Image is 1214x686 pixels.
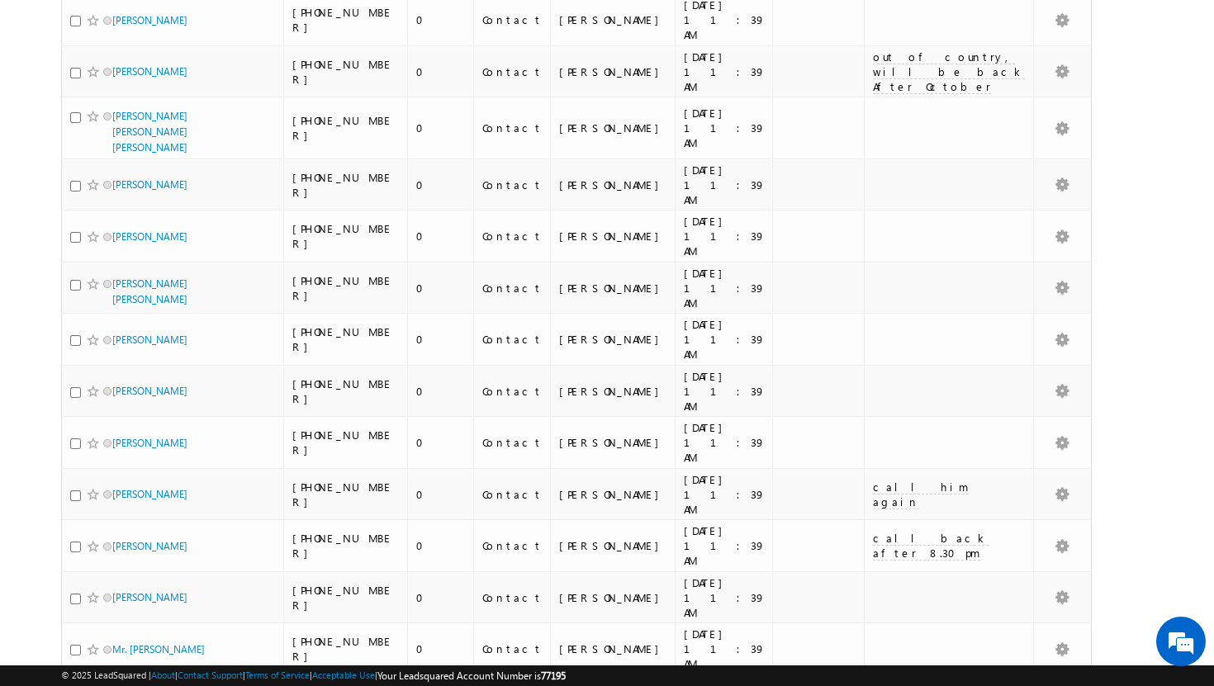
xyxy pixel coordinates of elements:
[21,153,301,494] textarea: Type your message and hit 'Enter'
[416,590,466,605] div: 0
[684,106,766,150] div: [DATE] 11:39 AM
[559,177,667,192] div: [PERSON_NAME]
[684,420,766,465] div: [DATE] 11:39 AM
[178,669,243,680] a: Contact Support
[482,384,543,399] div: Contact
[416,281,466,296] div: 0
[482,641,543,656] div: Contact
[416,64,466,79] div: 0
[873,480,969,509] span: call him again
[292,273,400,303] div: [PHONE_NUMBER]
[482,281,543,296] div: Contact
[559,590,667,605] div: [PERSON_NAME]
[541,669,566,682] span: 77195
[292,57,400,87] div: [PHONE_NUMBER]
[873,50,1025,93] span: out of country, will be back After October
[245,669,310,680] a: Terms of Service
[112,14,187,26] a: [PERSON_NAME]
[28,87,69,108] img: d_60004797649_company_0_60004797649
[559,229,667,244] div: [PERSON_NAME]
[684,369,766,414] div: [DATE] 11:39 AM
[112,65,187,78] a: [PERSON_NAME]
[684,523,766,568] div: [DATE] 11:39 AM
[416,487,466,502] div: 0
[684,627,766,671] div: [DATE] 11:39 AM
[112,437,187,449] a: [PERSON_NAME]
[86,87,277,108] div: Chat with us now
[684,472,766,517] div: [DATE] 11:39 AM
[482,229,543,244] div: Contact
[271,8,311,48] div: Minimize live chat window
[377,669,566,682] span: Your Leadsquared Account Number is
[112,591,187,603] a: [PERSON_NAME]
[292,634,400,664] div: [PHONE_NUMBER]
[559,121,667,135] div: [PERSON_NAME]
[112,643,205,655] a: Mr. [PERSON_NAME]
[292,5,400,35] div: [PHONE_NUMBER]
[559,12,667,27] div: [PERSON_NAME]
[684,575,766,620] div: [DATE] 11:39 AM
[112,385,187,397] a: [PERSON_NAME]
[151,669,175,680] a: About
[482,64,543,79] div: Contact
[684,50,766,94] div: [DATE] 11:39 AM
[482,538,543,553] div: Contact
[482,332,543,347] div: Contact
[559,435,667,450] div: [PERSON_NAME]
[416,177,466,192] div: 0
[684,266,766,310] div: [DATE] 11:39 AM
[292,170,400,200] div: [PHONE_NUMBER]
[112,277,187,305] a: [PERSON_NAME] [PERSON_NAME]
[312,669,375,680] a: Acceptable Use
[292,324,400,354] div: [PHONE_NUMBER]
[559,332,667,347] div: [PERSON_NAME]
[61,668,566,684] span: © 2025 LeadSquared | | | | |
[873,531,989,560] span: call back after 8.30pm
[292,428,400,457] div: [PHONE_NUMBER]
[684,317,766,362] div: [DATE] 11:39 AM
[416,229,466,244] div: 0
[112,110,187,154] a: [PERSON_NAME] [PERSON_NAME] [PERSON_NAME]
[225,509,300,531] em: Start Chat
[416,435,466,450] div: 0
[482,177,543,192] div: Contact
[416,384,466,399] div: 0
[559,281,667,296] div: [PERSON_NAME]
[684,214,766,258] div: [DATE] 11:39 AM
[482,12,543,27] div: Contact
[292,376,400,406] div: [PHONE_NUMBER]
[416,12,466,27] div: 0
[482,121,543,135] div: Contact
[482,487,543,502] div: Contact
[482,435,543,450] div: Contact
[684,163,766,207] div: [DATE] 11:39 AM
[482,590,543,605] div: Contact
[292,113,400,143] div: [PHONE_NUMBER]
[416,121,466,135] div: 0
[112,334,187,346] a: [PERSON_NAME]
[292,480,400,509] div: [PHONE_NUMBER]
[559,641,667,656] div: [PERSON_NAME]
[292,531,400,561] div: [PHONE_NUMBER]
[559,64,667,79] div: [PERSON_NAME]
[292,583,400,613] div: [PHONE_NUMBER]
[416,332,466,347] div: 0
[416,538,466,553] div: 0
[559,538,667,553] div: [PERSON_NAME]
[112,178,187,191] a: [PERSON_NAME]
[559,487,667,502] div: [PERSON_NAME]
[559,384,667,399] div: [PERSON_NAME]
[112,540,187,552] a: [PERSON_NAME]
[416,641,466,656] div: 0
[112,488,187,500] a: [PERSON_NAME]
[292,221,400,251] div: [PHONE_NUMBER]
[112,230,187,243] a: [PERSON_NAME]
